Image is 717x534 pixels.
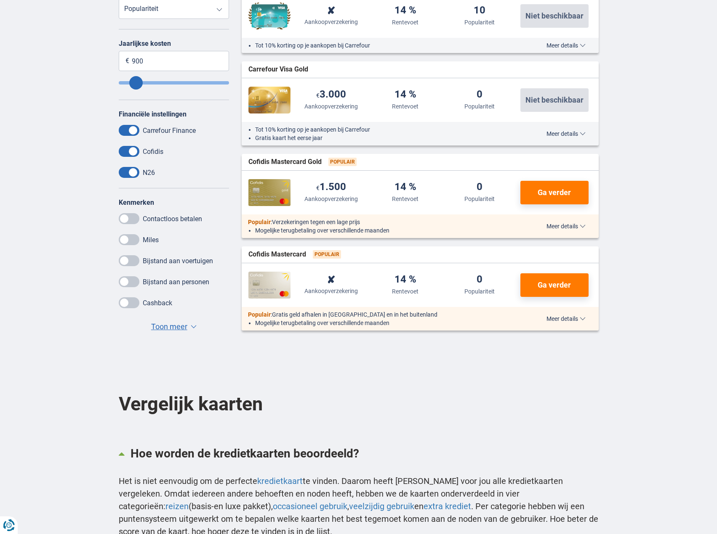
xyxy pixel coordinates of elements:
[255,226,515,235] li: Mogelijke terugbetaling over verschillende maanden
[392,18,418,26] div: Rentevoet
[255,134,515,142] li: Gratis kaart het eerse jaar
[520,88,589,112] button: Niet beschikbaar
[248,179,291,206] img: Cofidis
[520,4,589,28] button: Niet beschikbaar
[255,125,515,134] li: Tot 10% korting op je aankopen bij Carrefour
[119,198,154,206] label: Kenmerken
[546,223,586,229] span: Meer details
[525,96,584,104] span: Niet beschikbaar
[304,287,358,295] div: Aankoopverzekering
[149,321,199,333] button: Toon meer ▼
[316,182,346,193] div: 1.500
[327,275,335,285] div: ✘
[394,182,416,193] div: 14 %
[119,110,187,118] label: Financiële instellingen
[316,185,320,191] span: €
[248,3,291,29] img: Carrefour Finance
[272,219,360,225] span: Verzekeringen tegen een lage prijs
[143,278,209,286] label: Bijstand aan personen
[464,195,495,203] div: Populariteit
[394,5,416,16] div: 14 %
[540,315,592,322] button: Meer details
[143,215,202,223] label: Contactloos betalen
[248,157,322,167] span: Cofidis Mastercard Gold
[119,374,599,434] h2: Vergelijk kaarten
[546,42,586,48] span: Meer details
[540,223,592,230] button: Meer details
[546,316,586,322] span: Meer details
[273,501,347,511] a: occasioneel gebruik
[464,18,495,26] div: Populariteit
[248,219,271,225] span: Populair
[304,18,358,26] div: Aankoopverzekering
[119,81,229,85] input: Annualfee
[143,236,159,244] label: Miles
[313,250,341,259] span: Populair
[349,501,414,511] a: veelzijdig gebruik
[464,287,495,296] div: Populariteit
[316,89,346,100] div: 3.000
[255,319,515,327] li: Mogelijke terugbetaling over verschillende maanden
[474,5,485,16] div: 10
[143,169,155,177] label: N26
[538,189,571,196] span: Ga verder
[464,102,495,111] div: Populariteit
[525,12,584,20] span: Niet beschikbaar
[540,130,592,137] button: Meer details
[520,273,589,297] button: Ga verder
[272,311,437,318] span: Gratis geld afhalen in [GEOGRAPHIC_DATA] en in het buitenland
[143,148,163,156] label: Cofidis
[392,195,418,203] div: Rentevoet
[248,311,271,318] span: Populair
[392,102,418,111] div: Rentevoet
[540,42,592,49] button: Meer details
[143,299,172,307] label: Cashback
[242,310,522,319] div: :
[242,218,522,226] div: :
[546,131,586,137] span: Meer details
[394,89,416,100] div: 14 %
[248,65,308,74] span: Carrefour Visa Gold
[119,40,229,48] label: Jaarlijkse kosten
[394,274,416,286] div: 14 %
[143,127,196,135] label: Carrefour Finance
[304,102,358,111] div: Aankoopverzekering
[248,87,291,114] img: Carrefour Finance
[248,250,306,259] span: Cofidis Mastercard
[477,89,482,100] div: 0
[424,501,471,511] a: extra krediet
[392,287,418,296] div: Rentevoet
[191,325,197,328] span: ▼
[257,476,303,486] a: kredietkaart
[328,158,357,166] span: Populair
[143,257,213,265] label: Bijstand aan voertuigen
[151,321,187,332] span: Toon meer
[538,281,571,289] span: Ga verder
[327,6,335,16] div: ✘
[248,272,291,299] img: Cofidis
[477,274,482,286] div: 0
[119,438,599,468] a: Hoe worden de kredietkaarten beoordeeld?
[316,92,320,99] span: €
[125,56,129,66] span: €
[477,182,482,193] div: 0
[255,41,515,50] li: Tot 10% korting op je aankopen bij Carrefour
[304,195,358,203] div: Aankoopverzekering
[520,181,589,204] button: Ga verder
[165,501,189,511] a: reizen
